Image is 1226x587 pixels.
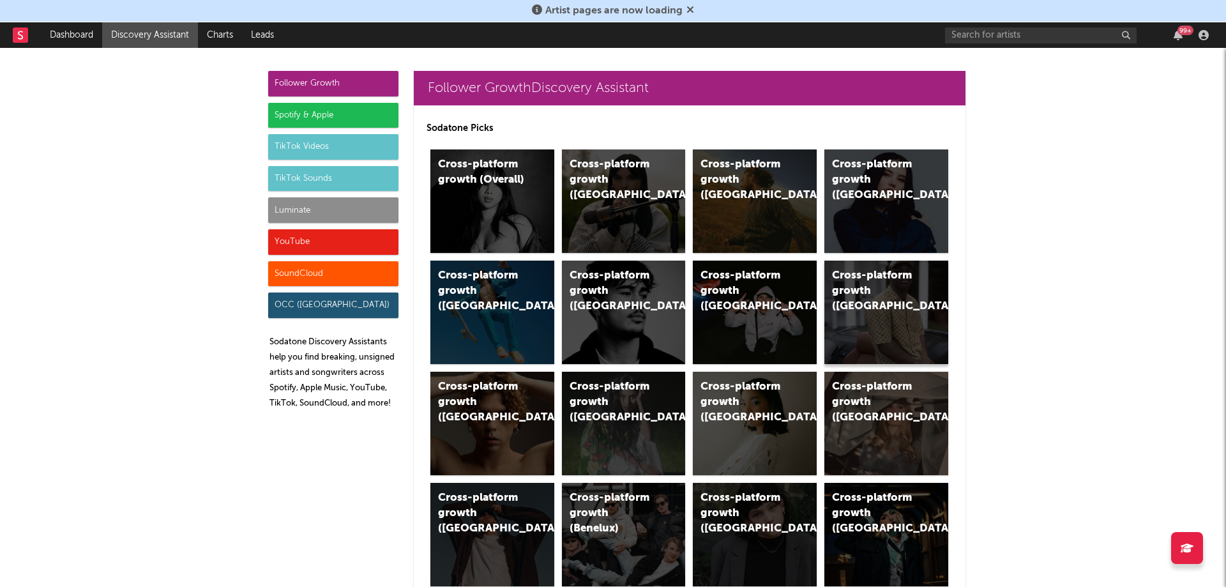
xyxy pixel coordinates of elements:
a: Cross-platform growth ([GEOGRAPHIC_DATA]) [693,483,817,586]
p: Sodatone Discovery Assistants help you find breaking, unsigned artists and songwriters across Spo... [269,335,398,411]
a: Leads [242,22,283,48]
a: Cross-platform growth ([GEOGRAPHIC_DATA]) [562,372,686,475]
div: Cross-platform growth ([GEOGRAPHIC_DATA]) [570,268,656,314]
a: Cross-platform growth ([GEOGRAPHIC_DATA]/GSA) [693,261,817,364]
a: Cross-platform growth ([GEOGRAPHIC_DATA]) [562,261,686,364]
div: OCC ([GEOGRAPHIC_DATA]) [268,293,398,318]
div: Cross-platform growth ([GEOGRAPHIC_DATA]) [700,157,787,203]
div: Follower Growth [268,71,398,96]
div: Cross-platform growth ([GEOGRAPHIC_DATA]) [832,379,919,425]
a: Charts [198,22,242,48]
div: Cross-platform growth ([GEOGRAPHIC_DATA]) [700,491,787,537]
p: Sodatone Picks [427,121,953,136]
div: Cross-platform growth ([GEOGRAPHIC_DATA]) [700,379,787,425]
a: Cross-platform growth ([GEOGRAPHIC_DATA]) [562,149,686,253]
div: Luminate [268,197,398,223]
div: Cross-platform growth ([GEOGRAPHIC_DATA]) [438,379,525,425]
div: SoundCloud [268,261,398,287]
a: Dashboard [41,22,102,48]
span: Artist pages are now loading [545,6,683,16]
a: Cross-platform growth ([GEOGRAPHIC_DATA]) [824,261,948,364]
span: Dismiss [686,6,694,16]
div: Cross-platform growth ([GEOGRAPHIC_DATA]) [570,157,656,203]
div: TikTok Videos [268,134,398,160]
div: Cross-platform growth ([GEOGRAPHIC_DATA]) [832,491,919,537]
a: Cross-platform growth ([GEOGRAPHIC_DATA]) [430,483,554,586]
button: 99+ [1174,30,1183,40]
a: Cross-platform growth ([GEOGRAPHIC_DATA]) [824,372,948,475]
a: Discovery Assistant [102,22,198,48]
div: Cross-platform growth ([GEOGRAPHIC_DATA]) [438,491,525,537]
div: Cross-platform growth ([GEOGRAPHIC_DATA]) [570,379,656,425]
div: Cross-platform growth ([GEOGRAPHIC_DATA]/GSA) [700,268,787,314]
div: Cross-platform growth ([GEOGRAPHIC_DATA]) [438,268,525,314]
div: Cross-platform growth ([GEOGRAPHIC_DATA]) [832,157,919,203]
div: 99 + [1177,26,1193,35]
div: Cross-platform growth ([GEOGRAPHIC_DATA]) [832,268,919,314]
a: Cross-platform growth ([GEOGRAPHIC_DATA]) [824,483,948,586]
a: Cross-platform growth ([GEOGRAPHIC_DATA]) [693,149,817,253]
a: Cross-platform growth ([GEOGRAPHIC_DATA]) [430,372,554,475]
div: Cross-platform growth (Benelux) [570,491,656,537]
div: YouTube [268,229,398,255]
a: Cross-platform growth ([GEOGRAPHIC_DATA]) [430,261,554,364]
a: Cross-platform growth (Benelux) [562,483,686,586]
a: Cross-platform growth ([GEOGRAPHIC_DATA]) [824,149,948,253]
div: Cross-platform growth (Overall) [438,157,525,188]
input: Search for artists [945,27,1137,43]
div: Spotify & Apple [268,103,398,128]
a: Follower GrowthDiscovery Assistant [414,71,965,105]
a: Cross-platform growth ([GEOGRAPHIC_DATA]) [693,372,817,475]
div: TikTok Sounds [268,166,398,192]
a: Cross-platform growth (Overall) [430,149,554,253]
